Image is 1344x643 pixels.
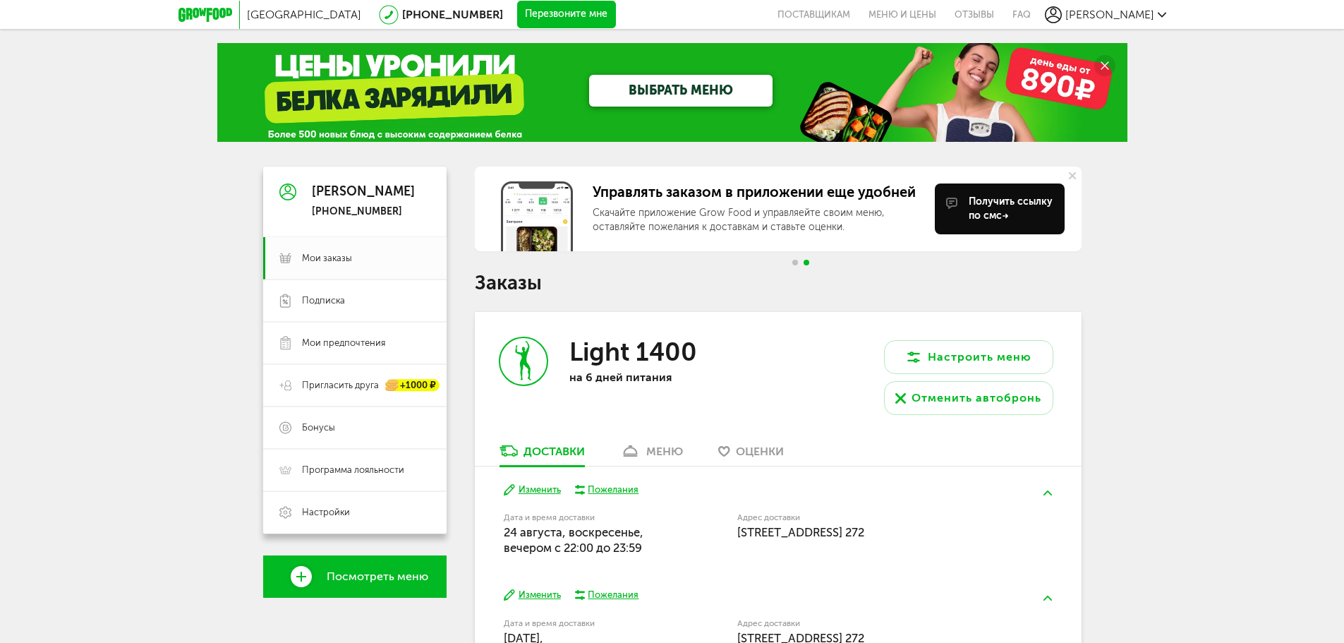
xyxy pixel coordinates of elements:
a: ВЫБРАТЬ МЕНЮ [589,75,773,107]
button: Отменить автобронь [884,381,1053,415]
span: [PERSON_NAME] [1065,8,1154,21]
span: [STREET_ADDRESS] 272 [737,525,864,539]
a: Мои заказы [263,237,447,280]
a: [PHONE_NUMBER] [402,8,503,21]
div: +1000 ₽ [386,380,440,392]
a: Посмотреть меню [263,555,447,598]
button: Изменить [504,483,561,497]
button: Настроить меню [884,340,1053,374]
a: Настройки [263,491,447,534]
span: 24 августа, воскресенье, вечером c 22:00 до 23:59 [504,525,643,554]
div: Получить ссылку по смс [969,195,1053,223]
a: Подписка [263,280,447,322]
span: Мои заказы [302,252,352,265]
span: Мои предпочтения [302,337,385,349]
div: [PERSON_NAME] [312,185,415,199]
span: Go to slide 1 [792,260,798,265]
label: Адрес доставки [737,514,1000,522]
a: Пригласить друга +1000 ₽ [263,364,447,407]
a: Бонусы [263,407,447,449]
span: Go to slide 2 [804,260,809,265]
button: Перезвоните мне [517,1,616,29]
label: Адрес доставки [737,620,1000,627]
div: Пожелания [588,483,638,496]
span: [GEOGRAPHIC_DATA] [247,8,361,21]
button: Пожелания [575,483,639,496]
a: Оценки [711,443,791,466]
span: Подписка [302,294,345,307]
button: Пожелания [575,589,639,601]
a: Программа лояльности [263,449,447,491]
div: [PHONE_NUMBER] [312,205,415,218]
label: Дата и время доставки [504,514,665,522]
h3: Light 1400 [569,337,697,367]
button: Изменить [504,589,561,602]
h1: Заказы [475,274,1082,292]
span: Программа лояльности [302,464,404,476]
button: Получить ссылку по смс [935,184,1065,234]
img: arrow-up-green.5eb5f82.svg [1043,596,1052,601]
img: get-app.6fcd57b.jpg [501,181,573,251]
label: Дата и время доставки [504,620,665,627]
span: Посмотреть меню [327,570,428,583]
div: меню [646,445,683,458]
span: Бонусы [302,421,335,434]
span: Пригласить друга [302,379,379,392]
a: Доставки [492,443,592,466]
span: Оценки [736,445,784,458]
span: Настройки [302,506,350,519]
a: меню [613,443,690,466]
a: Мои предпочтения [263,322,447,364]
div: Скачайте приложение Grow Food и управляейте своим меню, оставляйте пожелания к доставкам и ставьт... [593,206,924,234]
div: Отменить автобронь [912,390,1041,407]
img: arrow-up-green.5eb5f82.svg [1043,491,1052,495]
p: на 6 дней питания [569,371,753,384]
div: Доставки [523,445,585,458]
div: Управлять заказом в приложении еще удобней [593,184,924,200]
div: Пожелания [588,589,638,601]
